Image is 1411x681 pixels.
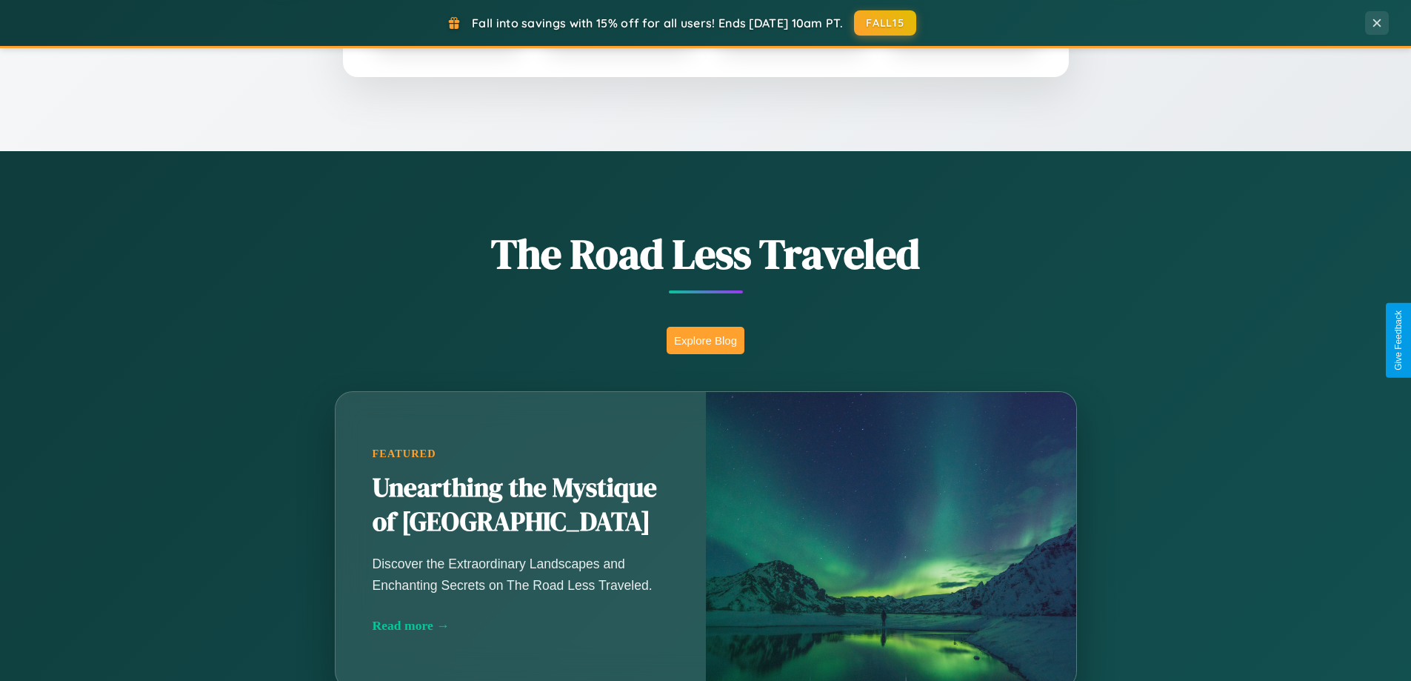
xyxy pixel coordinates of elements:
div: Read more → [373,618,669,634]
div: Give Feedback [1393,310,1404,371]
button: FALL15 [854,10,916,36]
h1: The Road Less Traveled [261,225,1150,282]
span: Fall into savings with 15% off for all users! Ends [DATE] 10am PT. [472,16,843,30]
p: Discover the Extraordinary Landscapes and Enchanting Secrets on The Road Less Traveled. [373,554,669,595]
button: Explore Blog [667,327,744,354]
h2: Unearthing the Mystique of [GEOGRAPHIC_DATA] [373,471,669,539]
div: Featured [373,448,669,460]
